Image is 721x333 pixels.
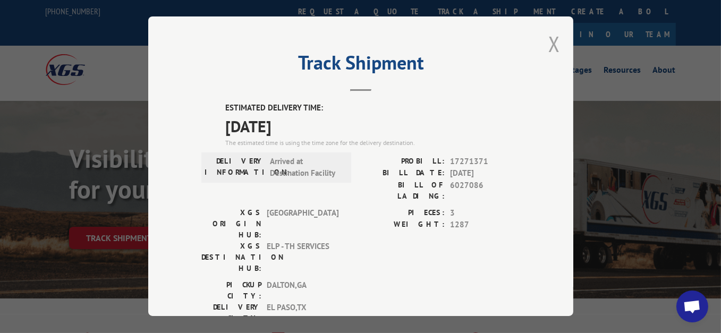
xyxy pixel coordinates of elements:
[205,156,265,180] label: DELIVERY INFORMATION:
[450,156,520,168] span: 17271371
[270,156,342,180] span: Arrived at Destination Facility
[267,207,338,241] span: [GEOGRAPHIC_DATA]
[450,207,520,219] span: 3
[548,30,560,58] button: Close modal
[676,291,708,322] div: Open chat
[225,102,520,114] label: ESTIMATED DELIVERY TIME:
[201,207,261,241] label: XGS ORIGIN HUB:
[201,55,520,75] h2: Track Shipment
[361,219,445,231] label: WEIGHT:
[201,302,261,324] label: DELIVERY CITY:
[450,167,520,180] span: [DATE]
[361,167,445,180] label: BILL DATE:
[201,279,261,302] label: PICKUP CITY:
[267,279,338,302] span: DALTON , GA
[267,241,338,274] span: ELP - TH SERVICES
[267,302,338,324] span: EL PASO , TX
[225,138,520,148] div: The estimated time is using the time zone for the delivery destination.
[361,156,445,168] label: PROBILL:
[450,180,520,202] span: 6027086
[225,114,520,138] span: [DATE]
[450,219,520,231] span: 1287
[361,207,445,219] label: PIECES:
[201,241,261,274] label: XGS DESTINATION HUB:
[361,180,445,202] label: BILL OF LADING:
